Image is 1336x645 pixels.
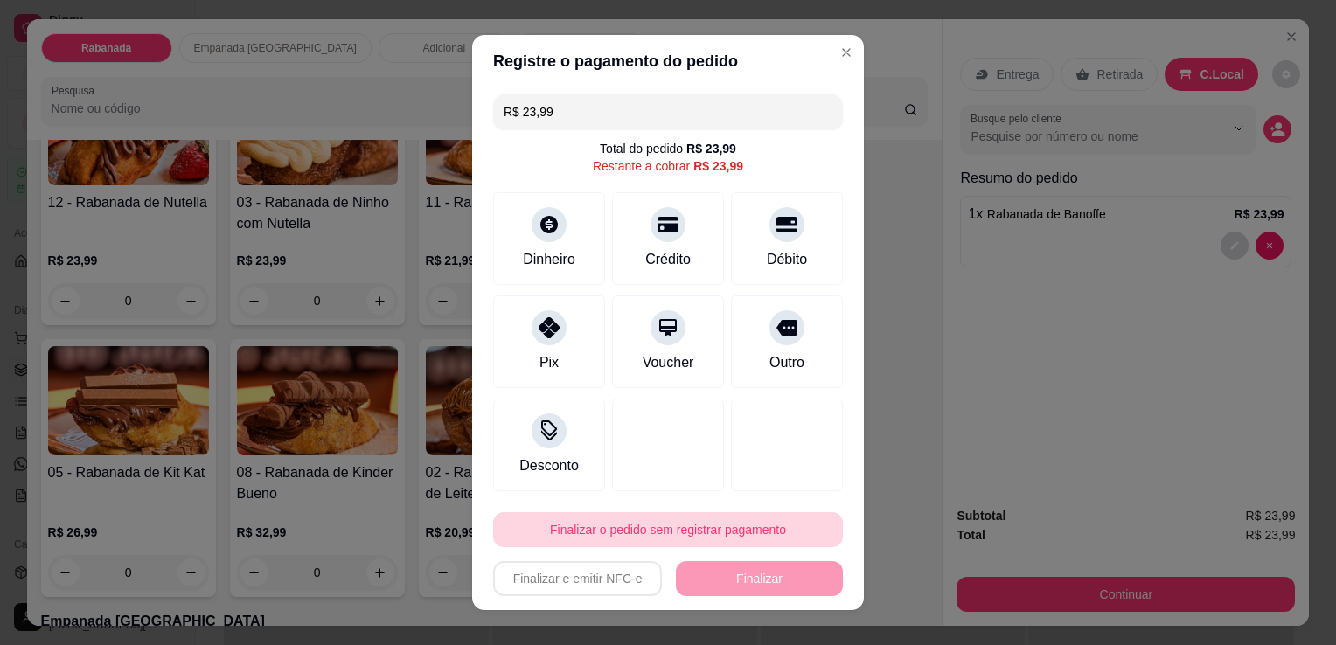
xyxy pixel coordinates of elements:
[504,94,832,129] input: Ex.: hambúrguer de cordeiro
[539,352,559,373] div: Pix
[523,249,575,270] div: Dinheiro
[769,352,804,373] div: Outro
[767,249,807,270] div: Débito
[593,157,743,175] div: Restante a cobrar
[519,455,579,476] div: Desconto
[686,140,736,157] div: R$ 23,99
[645,249,691,270] div: Crédito
[643,352,694,373] div: Voucher
[832,38,860,66] button: Close
[472,35,864,87] header: Registre o pagamento do pedido
[693,157,743,175] div: R$ 23,99
[493,512,843,547] button: Finalizar o pedido sem registrar pagamento
[600,140,736,157] div: Total do pedido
